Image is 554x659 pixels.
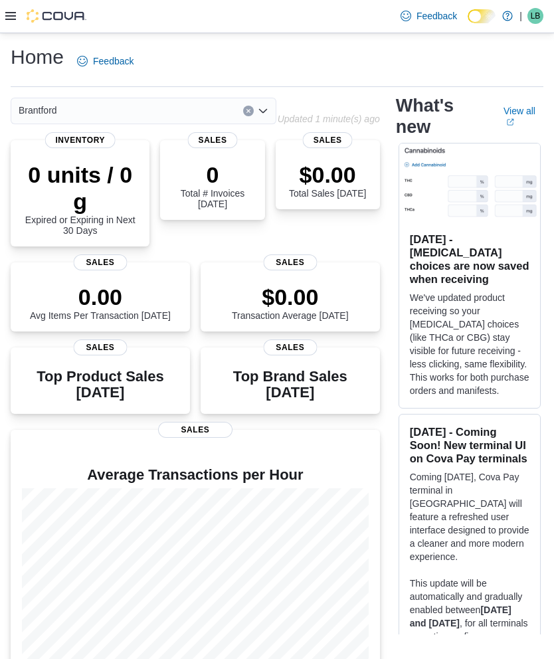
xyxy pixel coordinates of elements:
[30,284,171,321] div: Avg Items Per Transaction [DATE]
[410,233,529,286] h3: [DATE] - [MEDICAL_DATA] choices are now saved when receiving
[11,44,64,70] h1: Home
[45,132,116,148] span: Inventory
[232,284,349,310] p: $0.00
[531,8,541,24] span: LB
[30,284,171,310] p: 0.00
[27,9,86,23] img: Cova
[527,8,543,24] div: Lori Burns
[410,291,529,397] p: We've updated product receiving so your [MEDICAL_DATA] choices (like THCa or CBG) stay visible fo...
[19,102,57,118] span: Brantford
[289,161,366,199] div: Total Sales [DATE]
[72,48,139,74] a: Feedback
[93,54,134,68] span: Feedback
[263,339,317,355] span: Sales
[410,425,529,465] h3: [DATE] - Coming Soon! New terminal UI on Cova Pay terminals
[73,254,127,270] span: Sales
[21,161,139,215] p: 0 units / 0 g
[188,132,238,148] span: Sales
[21,467,369,483] h4: Average Transactions per Hour
[73,339,127,355] span: Sales
[395,3,462,29] a: Feedback
[243,106,254,116] button: Clear input
[289,161,366,188] p: $0.00
[258,106,268,116] button: Open list of options
[171,161,254,188] p: 0
[232,284,349,321] div: Transaction Average [DATE]
[303,132,353,148] span: Sales
[158,422,232,438] span: Sales
[416,9,457,23] span: Feedback
[171,161,254,209] div: Total # Invoices [DATE]
[506,118,514,126] svg: External link
[263,254,317,270] span: Sales
[21,161,139,236] div: Expired or Expiring in Next 30 Days
[21,369,179,401] h3: Top Product Sales [DATE]
[504,106,543,127] a: View allExternal link
[468,9,496,23] input: Dark Mode
[396,95,488,138] h2: What's new
[410,470,529,563] p: Coming [DATE], Cova Pay terminal in [GEOGRAPHIC_DATA] will feature a refreshed user interface des...
[211,369,369,401] h3: Top Brand Sales [DATE]
[278,114,380,124] p: Updated 1 minute(s) ago
[519,8,522,24] p: |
